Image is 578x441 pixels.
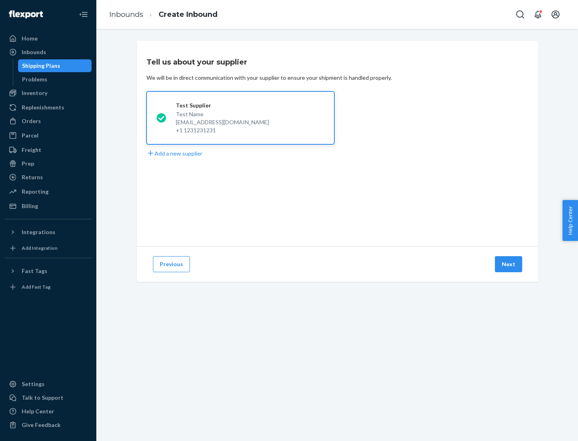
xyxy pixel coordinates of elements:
a: Shipping Plans [18,59,92,72]
a: Add Fast Tag [5,281,92,293]
img: Flexport logo [9,10,43,18]
div: Freight [22,146,41,154]
button: Integrations [5,226,92,239]
div: Reporting [22,188,49,196]
a: Inventory [5,87,92,99]
button: Close Navigation [75,6,92,22]
a: Inbounds [5,46,92,59]
button: Next [495,256,522,272]
div: Add Fast Tag [22,283,51,290]
a: Replenishments [5,101,92,114]
a: Home [5,32,92,45]
div: Add Integration [22,245,57,251]
button: Open Search Box [512,6,528,22]
div: Home [22,34,38,42]
button: Add a new supplier [147,149,202,158]
a: Settings [5,378,92,390]
a: Orders [5,115,92,127]
a: Reporting [5,185,92,198]
button: Give Feedback [5,419,92,431]
h3: Tell us about your supplier [147,57,247,67]
div: Billing [22,202,38,210]
a: Inbounds [109,10,143,19]
a: Add Integration [5,242,92,255]
a: Returns [5,171,92,184]
button: Fast Tags [5,265,92,277]
div: Inbounds [22,48,46,56]
a: Problems [18,73,92,86]
a: Create Inbound [159,10,218,19]
div: Prep [22,160,34,168]
div: Give Feedback [22,421,61,429]
div: Settings [22,380,45,388]
div: Integrations [22,228,55,236]
ol: breadcrumbs [103,3,224,26]
div: Parcel [22,131,39,140]
div: Orders [22,117,41,125]
div: Fast Tags [22,267,47,275]
a: Help Center [5,405,92,418]
div: Replenishments [22,103,64,111]
button: Open notifications [530,6,546,22]
div: Problems [22,75,47,83]
div: Help Center [22,407,54,415]
button: Open account menu [547,6,564,22]
a: Parcel [5,129,92,142]
button: Help Center [562,200,578,241]
div: Returns [22,173,43,181]
div: We will be in direct communication with your supplier to ensure your shipment is handled properly. [147,74,392,82]
a: Freight [5,144,92,156]
a: Prep [5,157,92,170]
div: Inventory [22,89,47,97]
a: Talk to Support [5,391,92,404]
button: Previous [153,256,190,272]
a: Billing [5,200,92,212]
div: Talk to Support [22,394,63,402]
div: Shipping Plans [22,62,60,70]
